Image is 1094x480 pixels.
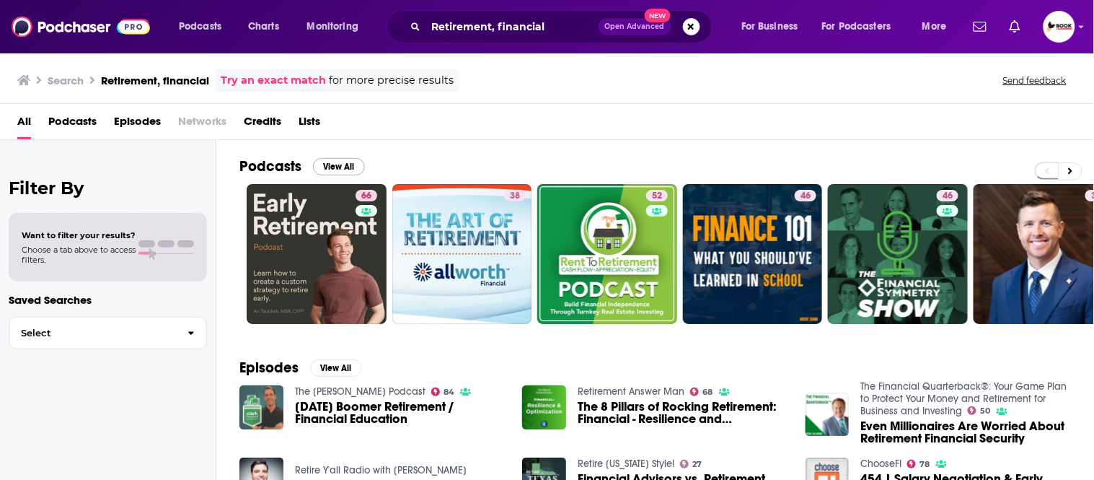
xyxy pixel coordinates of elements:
[510,189,520,204] span: 38
[605,23,665,30] span: Open Advanced
[1004,14,1026,39] a: Show notifications dropdown
[795,190,816,201] a: 46
[813,15,912,38] button: open menu
[806,393,850,437] img: Even Millionaires Are Worried About Retirement Financial Security
[9,328,176,338] span: Select
[356,190,377,201] a: 66
[537,184,677,324] a: 52
[1044,11,1075,43] span: Logged in as BookLaunchers
[968,406,991,415] a: 50
[999,74,1071,87] button: Send feedback
[329,72,454,89] span: for more precise results
[9,317,207,349] button: Select
[22,245,136,265] span: Choose a tab above to access filters.
[578,385,684,398] a: Retirement Answer Man
[310,359,362,377] button: View All
[645,9,671,22] span: New
[295,464,467,476] a: Retire Y'all Radio with Adam Curran
[426,15,599,38] input: Search podcasts, credits, & more...
[295,401,506,425] a: 04.25.22 Boomer Retirement / Financial Education
[652,189,662,204] span: 52
[731,15,816,38] button: open menu
[703,389,713,396] span: 68
[22,230,136,240] span: Want to filter your results?
[169,15,240,38] button: open menu
[239,359,299,377] h2: Episodes
[646,190,668,201] a: 52
[114,110,161,139] a: Episodes
[504,190,526,201] a: 38
[297,15,377,38] button: open menu
[48,110,97,139] a: Podcasts
[361,189,371,204] span: 66
[690,388,713,396] a: 68
[828,184,968,324] a: 46
[741,17,798,37] span: For Business
[693,461,702,468] span: 27
[221,72,326,89] a: Try an exact match
[247,184,387,324] a: 66
[239,359,362,377] a: EpisodesView All
[937,190,958,201] a: 46
[822,17,891,37] span: For Podcasters
[179,17,221,37] span: Podcasts
[1044,11,1075,43] button: Show profile menu
[48,74,84,87] h3: Search
[578,401,788,425] a: The 8 Pillars of Rocking Retirement: Financial - Resilience and Optimization
[578,458,674,470] a: Retire Texas Style!
[1044,11,1075,43] img: User Profile
[392,184,532,324] a: 38
[444,389,454,396] span: 84
[400,10,726,43] div: Search podcasts, credits, & more...
[860,458,901,470] a: ChooseFI
[800,189,811,204] span: 46
[101,74,209,87] h3: Retirement, financial
[295,385,425,398] a: The Clark Howard Podcast
[981,408,991,414] span: 50
[680,460,702,468] a: 27
[12,13,150,40] img: Podchaser - Follow, Share and Rate Podcasts
[907,460,930,468] a: 78
[860,420,1071,445] a: Even Millionaires Are Worried About Retirement Financial Security
[295,401,506,425] span: [DATE] Boomer Retirement / Financial Education
[313,158,365,175] button: View All
[307,17,358,37] span: Monitoring
[683,184,823,324] a: 46
[431,388,455,396] a: 84
[860,380,1067,417] a: The Financial Quarterback®: Your Game Plan to Protect Your Money and Retirement for Business and ...
[244,110,281,139] a: Credits
[522,385,566,429] img: The 8 Pillars of Rocking Retirement: Financial - Resilience and Optimization
[239,15,288,38] a: Charts
[9,178,207,198] h2: Filter By
[239,385,283,429] img: 04.25.22 Boomer Retirement / Financial Education
[599,18,671,35] button: Open AdvancedNew
[920,461,930,468] span: 78
[912,15,965,38] button: open menu
[299,110,320,139] a: Lists
[9,293,207,307] p: Saved Searches
[922,17,947,37] span: More
[239,157,301,175] h2: Podcasts
[248,17,279,37] span: Charts
[178,110,226,139] span: Networks
[968,14,992,39] a: Show notifications dropdown
[17,110,31,139] a: All
[239,157,365,175] a: PodcastsView All
[943,189,953,204] span: 46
